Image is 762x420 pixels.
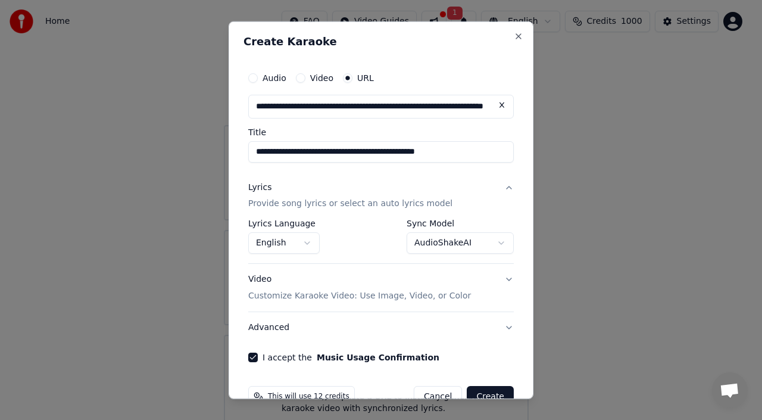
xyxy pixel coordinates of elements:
div: Video [248,273,471,302]
label: Lyrics Language [248,219,320,228]
button: Advanced [248,312,514,343]
h2: Create Karaoke [243,36,519,46]
button: LyricsProvide song lyrics or select an auto lyrics model [248,172,514,219]
div: Lyrics [248,181,271,193]
p: Customize Karaoke Video: Use Image, Video, or Color [248,290,471,302]
label: URL [357,73,374,82]
label: I accept the [263,353,439,362]
button: VideoCustomize Karaoke Video: Use Image, Video, or Color [248,264,514,312]
p: Provide song lyrics or select an auto lyrics model [248,198,452,210]
span: This will use 12 credits [268,392,349,402]
button: Create [467,386,514,407]
button: Cancel [414,386,462,407]
button: I accept the [317,353,439,362]
div: LyricsProvide song lyrics or select an auto lyrics model [248,219,514,263]
label: Sync Model [407,219,514,228]
label: Audio [263,73,286,82]
label: Title [248,127,514,136]
label: Video [310,73,333,82]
